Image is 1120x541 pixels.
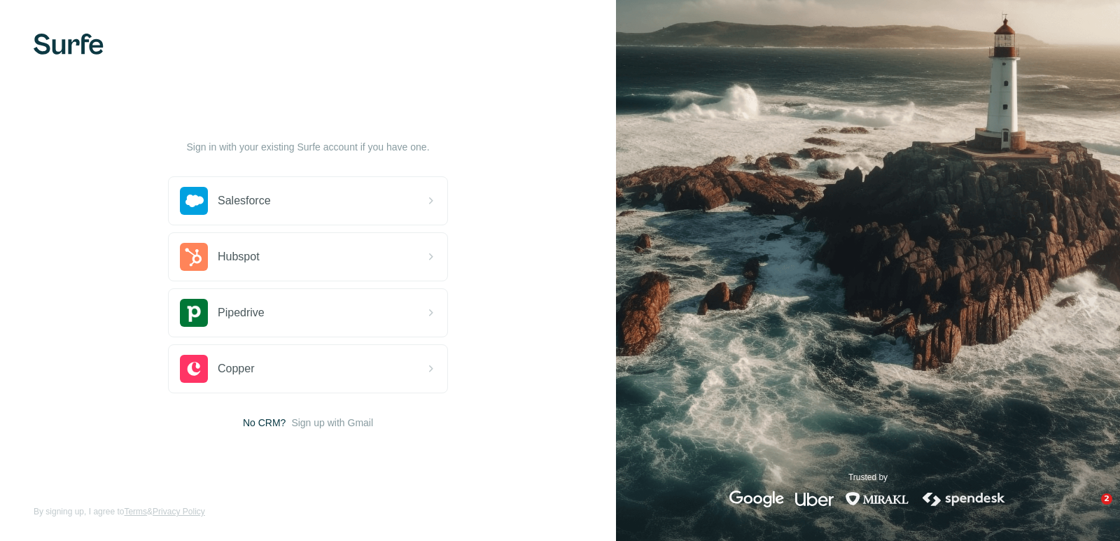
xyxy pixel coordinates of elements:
[1072,493,1106,527] iframe: Intercom live chat
[218,360,254,377] span: Copper
[124,507,147,517] a: Terms
[729,491,784,507] img: google's logo
[291,416,373,430] button: Sign up with Gmail
[153,507,205,517] a: Privacy Policy
[180,243,208,271] img: hubspot's logo
[186,140,429,154] p: Sign in with your existing Surfe account if you have one.
[845,491,909,507] img: mirakl's logo
[180,355,208,383] img: copper's logo
[795,491,834,507] img: uber's logo
[34,34,104,55] img: Surfe's logo
[218,248,260,265] span: Hubspot
[1101,493,1112,505] span: 2
[218,304,265,321] span: Pipedrive
[243,416,286,430] span: No CRM?
[218,192,271,209] span: Salesforce
[920,491,1007,507] img: spendesk's logo
[34,505,205,518] span: By signing up, I agree to &
[180,299,208,327] img: pipedrive's logo
[180,187,208,215] img: salesforce's logo
[168,112,448,134] h1: Let’s get started!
